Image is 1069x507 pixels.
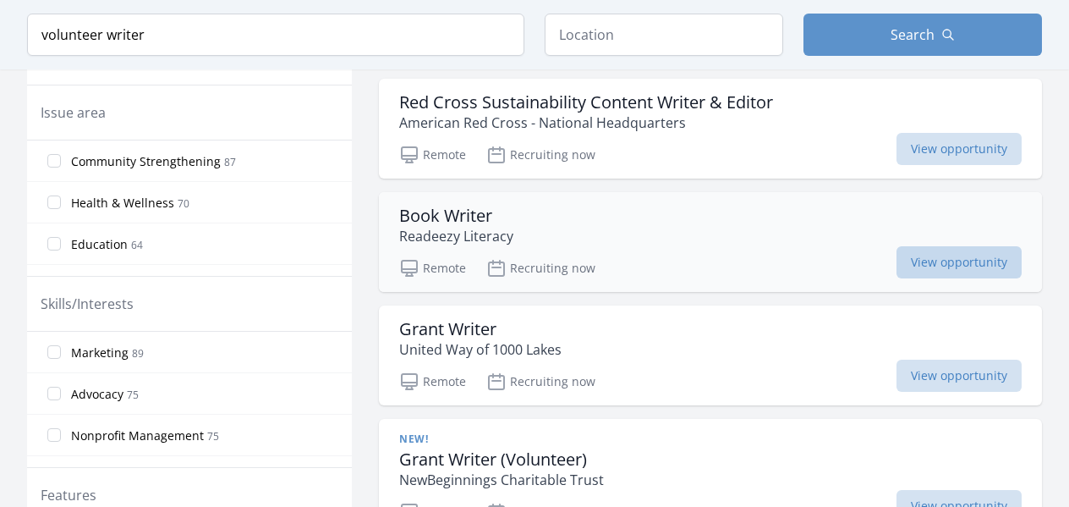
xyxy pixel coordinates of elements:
legend: Issue area [41,102,106,123]
input: Advocacy 75 [47,387,61,400]
a: Red Cross Sustainability Content Writer & Editor American Red Cross - National Headquarters Remot... [379,79,1042,179]
span: View opportunity [896,360,1022,392]
legend: Features [41,485,96,505]
span: Advocacy [71,386,123,403]
p: American Red Cross - National Headquarters [399,113,773,133]
a: Book Writer Readeezy Literacy Remote Recruiting now View opportunity [379,192,1042,292]
p: Remote [399,145,466,165]
input: Nonprofit Management 75 [47,428,61,442]
p: NewBeginnings Charitable Trust [399,470,604,490]
input: Marketing 89 [47,345,61,359]
span: 75 [207,429,219,444]
span: Nonprofit Management [71,427,204,444]
span: Education [71,236,128,253]
span: Marketing [71,344,129,361]
p: Remote [399,372,466,392]
h3: Red Cross Sustainability Content Writer & Editor [399,92,773,113]
a: Grant Writer United Way of 1000 Lakes Remote Recruiting now View opportunity [379,306,1042,405]
p: Remote [399,258,466,278]
input: Community Strengthening 87 [47,154,61,168]
span: Community Strengthening [71,153,221,170]
input: Keyword [27,14,524,56]
h3: Grant Writer [399,319,562,339]
input: Location [545,14,783,56]
button: Search [803,14,1042,56]
span: View opportunity [896,246,1022,278]
span: 75 [127,388,139,402]
span: 64 [131,238,143,252]
span: 70 [178,196,189,211]
p: Recruiting now [486,258,595,278]
span: Search [891,25,935,45]
h3: Book Writer [399,206,513,226]
p: United Way of 1000 Lakes [399,339,562,360]
input: Education 64 [47,237,61,251]
legend: Skills/Interests [41,294,134,314]
span: 89 [132,346,144,361]
span: View opportunity [896,133,1022,165]
span: 87 [224,155,236,169]
p: Readeezy Literacy [399,226,513,246]
span: New! [399,433,428,446]
h3: Grant Writer (Volunteer) [399,449,604,470]
input: Health & Wellness 70 [47,196,61,209]
span: Health & Wellness [71,195,174,212]
p: Recruiting now [486,372,595,392]
p: Recruiting now [486,145,595,165]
